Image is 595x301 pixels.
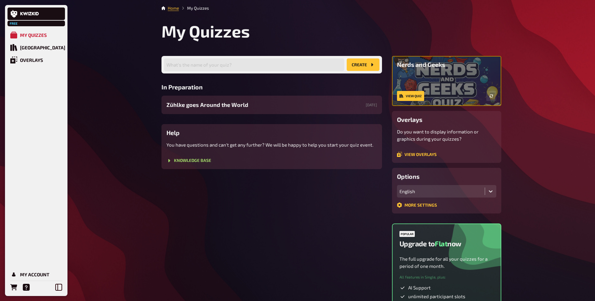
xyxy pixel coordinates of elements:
[168,6,179,11] a: Home
[166,158,211,163] a: Knowledge Base
[20,281,32,293] a: Help
[399,188,482,194] div: English
[164,58,344,71] input: What's the name of your quiz?
[20,272,49,277] div: My Account
[399,255,494,269] p: The full upgrade for all your quizzes for a period of one month.
[366,102,377,108] small: [DATE]
[161,21,501,41] h1: My Quizzes
[347,58,379,71] button: create
[179,5,209,11] li: My Quizzes
[20,57,43,63] div: Overlays
[161,83,382,91] h3: In Preparation
[168,5,179,11] li: Home
[399,239,461,248] h2: Upgrade to now
[20,45,65,50] div: [GEOGRAPHIC_DATA]
[435,239,447,248] span: Flat
[397,203,437,208] a: More settings
[397,116,496,123] h3: Overlays
[399,274,446,280] small: All features in Single, plus :
[399,231,415,237] div: Popular
[166,101,248,109] span: Zühlke goes Around the World
[166,129,377,136] h3: Help
[408,293,465,300] span: unlimited participant slots
[20,32,47,38] div: My Quizzes
[161,96,382,114] a: Zühlke goes Around the World[DATE]
[408,285,431,291] span: AI Support
[7,281,20,293] a: Orders
[397,91,424,101] a: View quiz
[397,128,496,142] p: Do you want to display information or graphics during your quizzes?
[397,61,496,68] h3: Nerds and Geeks
[397,173,496,180] h3: Options
[7,54,65,66] a: Overlays
[8,22,19,25] span: Free
[166,141,377,148] p: You have questions and can't get any further? We will be happy to help you start your quiz event.
[7,268,65,281] a: My Account
[397,152,437,157] a: View overlays
[7,29,65,41] a: My Quizzes
[7,41,65,54] a: Quiz Library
